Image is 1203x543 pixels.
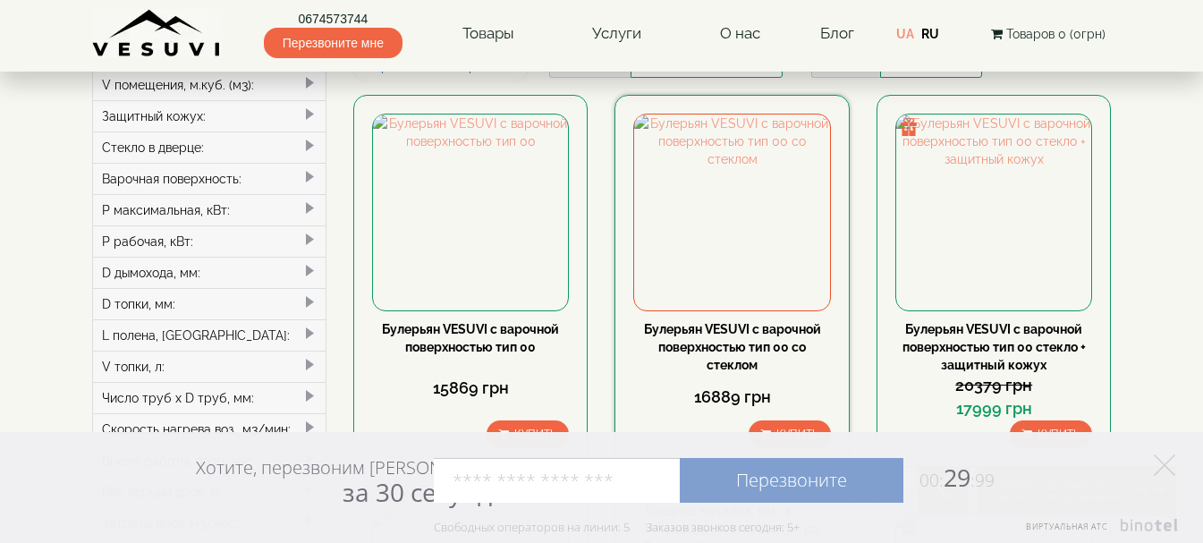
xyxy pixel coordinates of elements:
[986,24,1111,44] button: Товаров 0 (0грн)
[445,13,532,55] a: Товары
[264,28,402,58] span: Перезвоните мне
[1006,27,1106,41] span: Товаров 0 (0грн)
[574,13,659,55] a: Услуги
[93,257,326,288] div: D дымохода, мм:
[900,118,918,136] img: gift
[634,115,829,310] img: Булерьян VESUVI с варочной поверхностью тип 00 со стеклом
[264,10,402,28] a: 0674573744
[93,163,326,194] div: Варочная поверхность:
[895,374,1092,397] div: 20379 грн
[896,27,914,41] a: UA
[644,322,821,372] a: Булерьян VESUVI с варочной поверхностью тип 00 со стеклом
[93,413,326,445] div: Скорость нагрева воз., м3/мин:
[343,475,503,509] span: за 30 секунд?
[93,319,326,351] div: L полена, [GEOGRAPHIC_DATA]:
[93,351,326,382] div: V топки, л:
[92,9,222,58] img: Завод VESUVI
[93,100,326,132] div: Защитный кожух:
[776,428,818,440] span: Купить
[1038,428,1080,440] span: Купить
[680,458,903,503] a: Перезвоните
[382,322,559,354] a: Булерьян VESUVI с варочной поверхностью тип 00
[372,377,569,400] div: 15869 грн
[902,322,1086,372] a: Булерьян VESUVI с варочной поверхностью тип 00 стекло + защитный кожух
[93,225,326,257] div: P рабочая, кВт:
[702,13,778,55] a: О нас
[93,288,326,319] div: D топки, мм:
[514,428,556,440] span: Купить
[373,115,568,310] img: Булерьян VESUVI с варочной поверхностью тип 00
[970,469,995,492] span: :99
[633,386,830,409] div: 16889 грн
[93,69,326,100] div: V помещения, м.куб. (м3):
[1010,420,1092,448] button: Купить
[820,24,854,42] a: Блог
[749,420,831,448] button: Купить
[921,27,939,41] a: RU
[93,194,326,225] div: P максимальная, кВт:
[895,397,1092,420] div: 17999 грн
[896,115,1091,310] img: Булерьян VESUVI с варочной поверхностью тип 00 стекло + защитный кожух
[196,456,503,506] div: Хотите, перезвоним [PERSON_NAME]
[93,382,326,413] div: Число труб x D труб, мм:
[93,132,326,163] div: Стекло в дверце:
[434,520,800,534] div: Свободных операторов на линии: 5 Заказов звонков сегодня: 5+
[919,469,944,492] span: 00:
[487,420,569,448] button: Купить
[903,461,995,494] span: 29
[1015,519,1181,543] a: Виртуальная АТС
[1026,521,1108,532] span: Виртуальная АТС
